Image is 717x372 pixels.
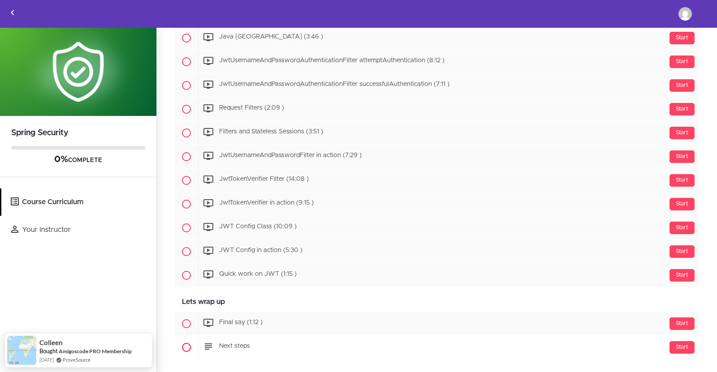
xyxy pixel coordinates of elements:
[175,145,699,168] a: Start JwtUsernameAndPasswordFilter in action (7:29 )
[219,105,284,111] span: Request Filters (2:09 )
[175,292,699,312] div: Lets wrap up
[219,200,314,206] span: JwtTokenVerifier in action (9:15 )
[219,224,297,230] span: JWT Config Class (10:09 )
[39,339,63,346] span: Colleen
[175,312,699,335] a: Start Final say (1:12 )
[669,127,695,139] div: Start
[669,269,695,282] div: Start
[11,154,145,166] div: COMPLETE
[175,74,699,97] a: Start JwtUsernameAndPasswordAuthenticationFilter successfulAuthentication (7:11 )
[219,271,297,278] span: Quick work on JWT (1:15 )
[175,98,699,121] a: Start Request Filters (2:09 )
[7,7,18,18] svg: Back to courses
[175,264,699,287] a: Start Quick work on JWT (1:15 )
[175,50,699,73] a: Start JwtUsernameAndPasswordAuthenticationFilter attemptAuthentication (8:12 )
[669,79,695,92] div: Start
[669,174,695,187] div: Start
[219,58,445,64] span: JwtUsernameAndPasswordAuthenticationFilter attemptAuthentication (8:12 )
[39,347,58,355] span: Bought
[175,121,699,145] a: Start Filters and Stateless Sessions (3:51 )
[669,150,695,163] div: Start
[219,320,263,326] span: Final say (1:12 )
[7,336,36,365] img: provesource social proof notification image
[219,248,302,254] span: JWT Config in action (5:30 )
[59,348,132,355] a: Amigoscode PRO Membership
[669,32,695,44] div: Start
[39,356,54,363] span: [DATE]
[669,245,695,258] div: Start
[175,26,699,50] a: Start Java [GEOGRAPHIC_DATA] (3:46 )
[54,155,68,164] span: 0%
[219,81,449,88] span: JwtUsernameAndPasswordAuthenticationFilter successfulAuthentication (7:11 )
[175,169,699,192] a: Start JwtTokenVerifier Filter (14:08 )
[669,198,695,210] div: Start
[669,222,695,234] div: Start
[669,317,695,330] div: Start
[1,216,156,244] a: Your Instructor
[219,176,309,183] span: JwtTokenVerifier Filter (14:08 )
[669,341,695,354] div: Start
[678,7,692,21] img: juangarcia1802@hotmail.com
[0,0,25,27] a: Back to courses
[669,103,695,115] div: Start
[219,34,323,40] span: Java [GEOGRAPHIC_DATA] (3:46 )
[175,192,699,216] a: Start JwtTokenVerifier in action (9:15 )
[1,188,156,216] a: Course Curriculum
[175,336,699,359] a: Start Next steps
[175,216,699,239] a: Start JWT Config Class (10:09 )
[219,129,323,135] span: Filters and Stateless Sessions (3:51 )
[175,240,699,263] a: Start JWT Config in action (5:30 )
[219,153,362,159] span: JwtUsernameAndPasswordFilter in action (7:29 )
[63,356,91,363] a: ProveSource
[219,343,250,350] span: Next steps
[669,56,695,68] div: Start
